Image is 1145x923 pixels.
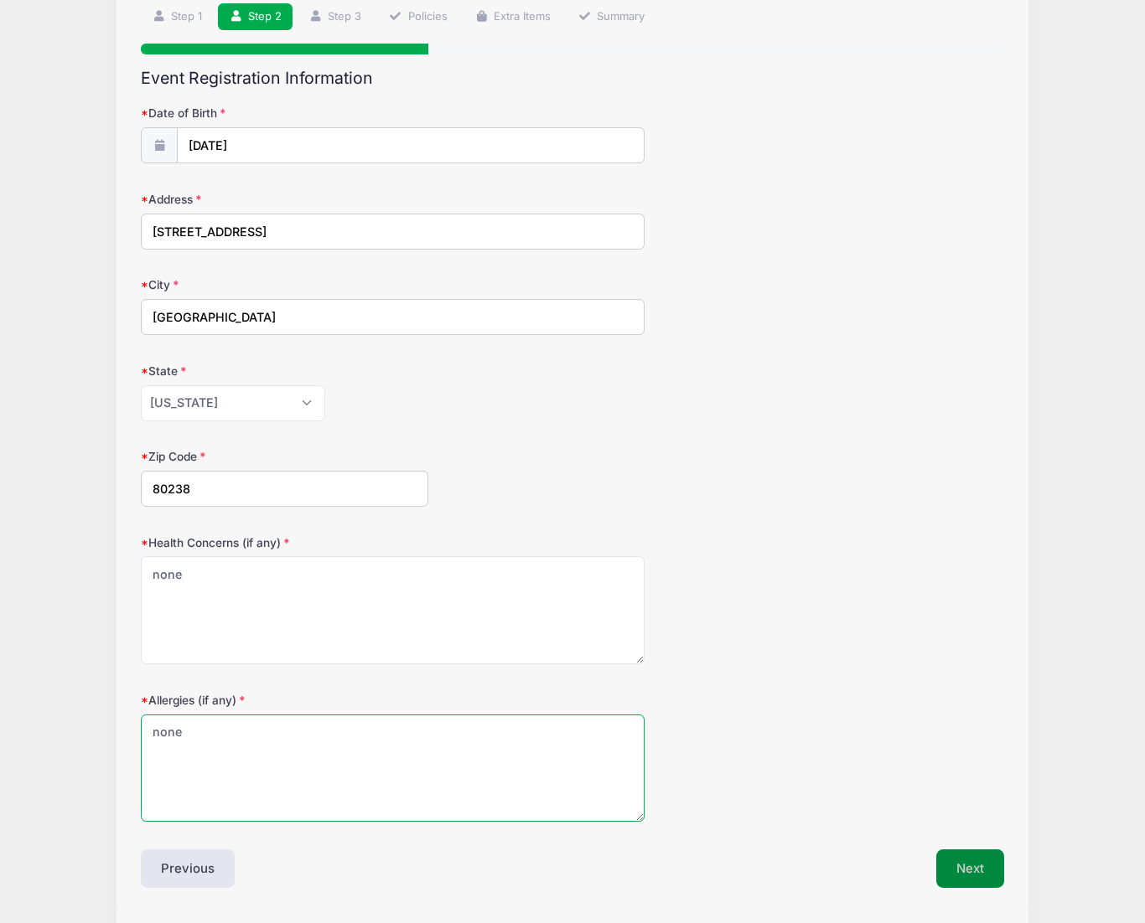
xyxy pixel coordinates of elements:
[141,448,428,465] label: Zip Code
[141,692,428,709] label: Allergies (if any)
[177,127,644,163] input: mm/dd/yyyy
[141,69,1004,88] h2: Event Registration Information
[141,471,428,507] input: xxxxx
[141,105,428,121] label: Date of Birth
[141,534,428,551] label: Health Concerns (if any)
[936,849,1004,888] button: Next
[141,3,213,31] a: Step 1
[141,276,428,293] label: City
[141,849,235,888] button: Previous
[567,3,655,31] a: Summary
[298,3,373,31] a: Step 3
[464,3,562,31] a: Extra Items
[378,3,459,31] a: Policies
[141,363,428,379] label: State
[141,191,428,208] label: Address
[218,3,293,31] a: Step 2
